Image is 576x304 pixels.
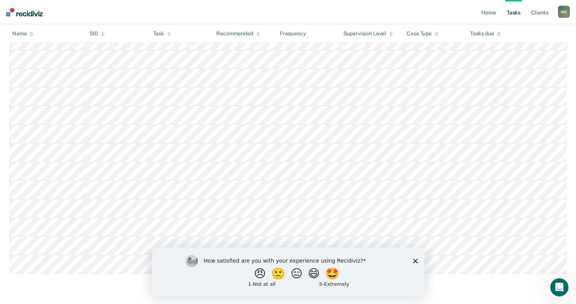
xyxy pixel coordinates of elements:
[152,247,424,296] iframe: Survey by Kim from Recidiviz
[343,30,393,37] div: Supervision Level
[558,6,570,18] button: MB
[558,6,570,18] div: M B
[89,30,105,37] div: SID
[280,30,306,37] div: Frequency
[407,30,439,37] div: Case Type
[6,8,43,16] img: Recidiviz
[550,278,568,296] iframe: Intercom live chat
[470,30,501,37] div: Tasks due
[12,30,34,37] div: Name
[216,30,260,37] div: Recommended
[153,30,171,37] div: Task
